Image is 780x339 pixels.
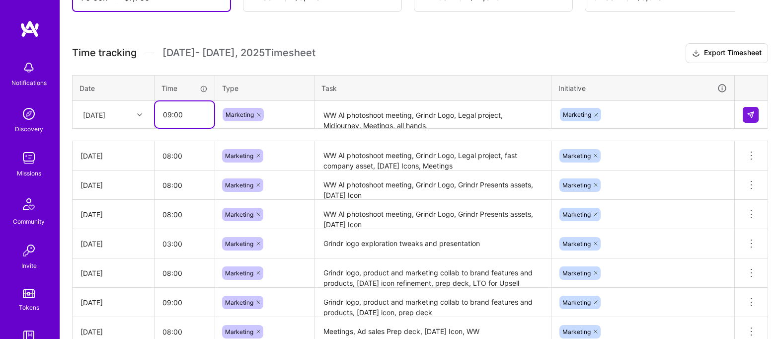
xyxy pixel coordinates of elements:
img: logo [20,20,40,38]
div: Community [13,216,45,227]
input: HH:MM [155,289,215,316]
i: icon Download [692,48,700,59]
span: Marketing [562,240,591,248]
div: [DATE] [80,151,146,161]
span: Time tracking [72,47,137,59]
span: Marketing [225,152,253,160]
span: Marketing [562,328,591,336]
input: HH:MM [155,260,215,286]
span: Marketing [225,328,253,336]
div: null [743,107,760,123]
span: [DATE] - [DATE] , 2025 Timesheet [162,47,315,59]
textarea: WW AI photoshoot meeting, Grindr Logo, Legal project, Midjourney, Meetings, all hands, [315,102,550,128]
img: Community [17,192,41,216]
img: Invite [19,241,39,260]
span: Marketing [225,181,253,189]
th: Task [314,75,551,101]
div: [DATE] [80,180,146,190]
div: [DATE] [80,297,146,308]
input: HH:MM [155,172,215,198]
img: Submit [747,111,755,119]
div: [DATE] [80,239,146,249]
textarea: WW AI photoshoot meeting, Grindr Logo, Grindr Presents assets, [DATE] Icon [315,201,550,228]
img: bell [19,58,39,78]
img: teamwork [19,148,39,168]
span: Marketing [225,211,253,218]
span: Marketing [562,299,591,306]
textarea: WW AI photoshoot meeting, Grindr Logo, Legal project, fast company asset, [DATE] Icons, Meetings [315,142,550,170]
div: [DATE] [80,268,146,278]
img: tokens [23,289,35,298]
div: [DATE] [80,209,146,220]
div: [DATE] [83,109,105,120]
i: icon Chevron [137,112,142,117]
textarea: Grindr logo, product and marketing collab to brand features and products, [DATE] icon, prep deck [315,289,550,316]
span: Marketing [562,211,591,218]
span: Marketing [225,269,253,277]
img: discovery [19,104,39,124]
input: HH:MM [155,143,215,169]
span: Marketing [562,152,591,160]
div: Notifications [11,78,47,88]
button: Export Timesheet [686,43,768,63]
input: HH:MM [155,231,215,257]
textarea: WW AI photoshoot meeting, Grindr Logo, Grindr Presents assets, [DATE] Icon [315,171,550,199]
input: HH:MM [155,201,215,228]
th: Date [73,75,155,101]
th: Type [215,75,314,101]
textarea: Grindr logo, product and marketing collab to brand features and products, [DATE] icon refinement,... [315,259,550,287]
span: Marketing [225,299,253,306]
div: Missions [17,168,41,178]
textarea: Grindr logo exploration tweaks and presentation [315,230,550,257]
span: Marketing [226,111,254,118]
div: Invite [21,260,37,271]
div: Discovery [15,124,43,134]
input: HH:MM [155,101,214,128]
div: [DATE] [80,327,146,337]
div: Time [161,83,208,93]
div: Initiative [558,83,727,94]
span: Marketing [562,269,591,277]
div: Tokens [19,302,39,313]
span: Marketing [225,240,253,248]
span: Marketing [563,111,591,118]
span: Marketing [562,181,591,189]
